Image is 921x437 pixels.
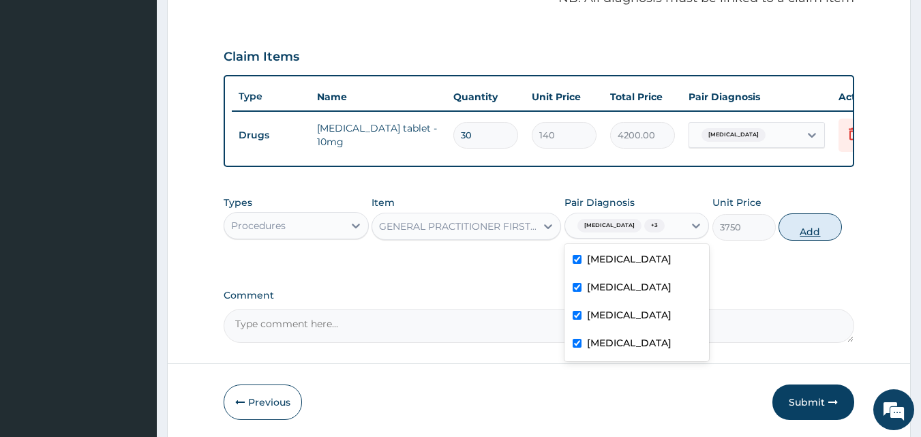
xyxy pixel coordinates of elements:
th: Actions [832,83,900,110]
td: Drugs [232,123,310,148]
h3: Claim Items [224,50,299,65]
th: Type [232,84,310,109]
textarea: Type your message and hit 'Enter' [7,292,260,340]
span: [MEDICAL_DATA] [577,219,641,232]
div: Minimize live chat window [224,7,256,40]
label: [MEDICAL_DATA] [587,252,671,266]
th: Unit Price [525,83,603,110]
button: Add [779,213,842,241]
div: GENERAL PRACTITIONER FIRST OUTPATIENT CONSULTATION [379,220,537,233]
button: Submit [772,385,854,420]
label: [MEDICAL_DATA] [587,336,671,350]
th: Name [310,83,447,110]
label: Unit Price [712,196,761,209]
span: We're online! [79,132,188,269]
td: [MEDICAL_DATA] tablet - 10mg [310,115,447,155]
span: [MEDICAL_DATA] [701,128,766,142]
button: Previous [224,385,302,420]
label: [MEDICAL_DATA] [587,280,671,294]
label: Item [372,196,395,209]
div: Chat with us now [71,76,229,94]
div: Procedures [231,219,286,232]
th: Pair Diagnosis [682,83,832,110]
th: Total Price [603,83,682,110]
img: d_794563401_company_1708531726252_794563401 [25,68,55,102]
label: Comment [224,290,855,301]
th: Quantity [447,83,525,110]
label: Types [224,197,252,209]
span: + 3 [644,219,665,232]
label: Pair Diagnosis [564,196,635,209]
label: [MEDICAL_DATA] [587,308,671,322]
